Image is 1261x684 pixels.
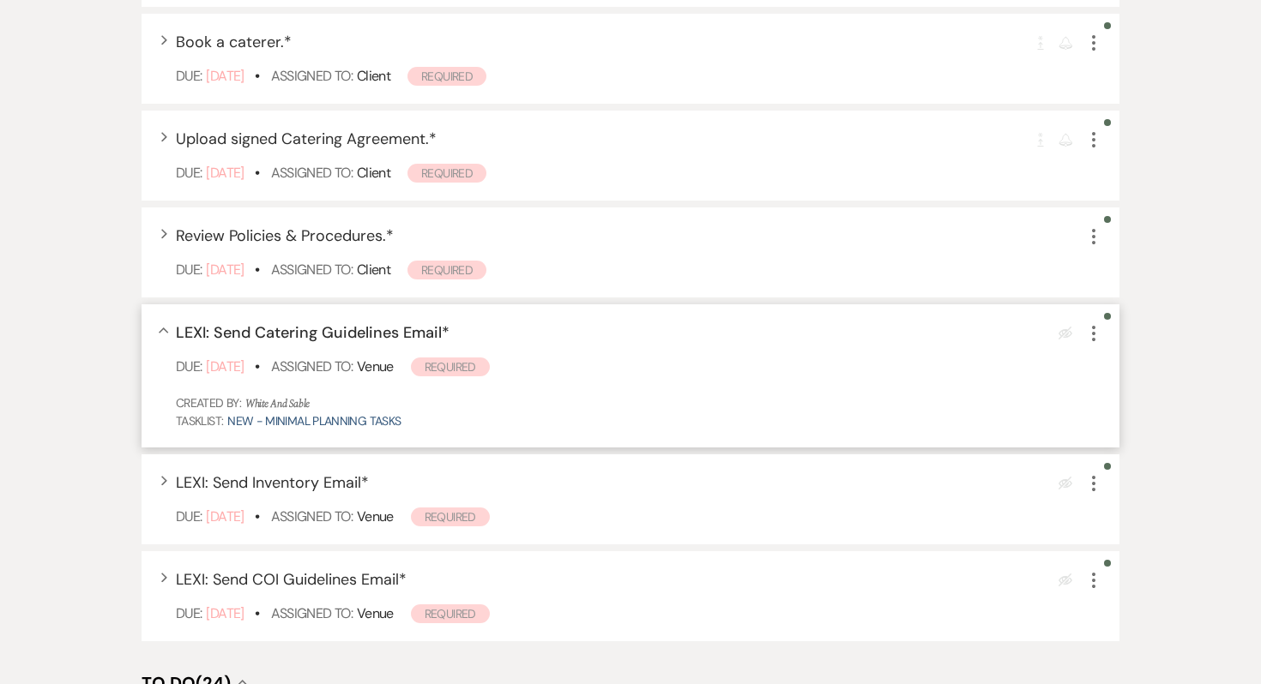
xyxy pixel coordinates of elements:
button: LEXI: Send Catering Guidelines Email* [176,325,449,340]
span: Assigned To: [271,261,353,279]
span: Venue [357,604,394,622]
b: • [255,507,259,525]
span: Created By: [176,395,241,411]
span: Required [411,357,490,376]
span: [DATE] [206,261,244,279]
span: Required [407,164,486,183]
span: Required [407,67,486,86]
b: • [255,604,259,622]
span: Upload signed Catering Agreement. * [176,129,437,149]
span: Client [357,67,390,85]
span: LEXI: Send Catering Guidelines Email * [176,322,449,343]
b: • [255,261,259,279]
span: Client [357,164,390,182]
a: NEW - Minimal Planning Tasks [227,413,401,429]
span: Venue [357,507,394,525]
span: [DATE] [206,357,244,375]
b: • [255,357,259,375]
button: Book a caterer.* [176,34,292,50]
span: Assigned To: [271,507,353,525]
span: Required [407,261,486,279]
span: Required [411,604,490,623]
span: Assigned To: [271,67,353,85]
button: Upload signed Catering Agreement.* [176,131,437,147]
span: Assigned To: [271,164,353,182]
span: Due: [176,261,202,279]
span: Book a caterer. * [176,32,292,52]
b: • [255,67,259,85]
span: Due: [176,507,202,525]
b: • [255,164,259,182]
span: Due: [176,604,202,622]
span: LEXI: Send Inventory Email * [176,472,369,493]
button: LEXI: Send COI Guidelines Email* [176,572,407,587]
span: [DATE] [206,164,244,182]
span: Venue [357,357,394,375]
span: Due: [176,164,202,182]
span: [DATE] [206,604,244,622]
span: Required [411,507,490,526]
span: [DATE] [206,507,244,525]
span: LEXI: Send COI Guidelines Email * [176,569,407,590]
span: [DATE] [206,67,244,85]
span: Assigned To: [271,357,353,375]
span: Due: [176,67,202,85]
button: Review Policies & Procedures.* [176,228,394,243]
span: Client [357,261,390,279]
span: Review Policies & Procedures. * [176,225,394,246]
span: Due: [176,357,202,375]
button: LEXI: Send Inventory Email* [176,475,369,490]
span: TaskList: [176,413,223,429]
span: Assigned To: [271,604,353,622]
span: White and Sable [245,396,310,412]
